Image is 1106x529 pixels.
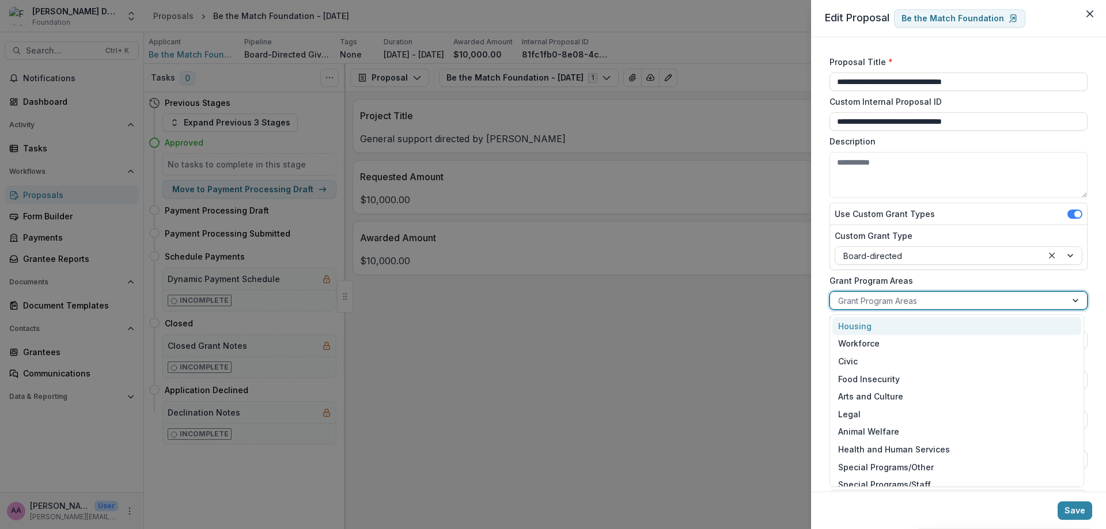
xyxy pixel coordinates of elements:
label: Grant Program Areas [829,275,1081,287]
label: Description [829,135,1081,147]
div: Workforce [832,335,1081,353]
button: Save [1058,501,1092,520]
label: Custom Internal Proposal ID [829,96,1081,108]
div: Housing [832,317,1081,335]
div: Clear selected options [1045,249,1059,262]
button: Close [1081,5,1099,23]
div: Civic [832,352,1081,370]
div: Special Programs/Other [832,458,1081,476]
a: Be the Match Foundation [894,9,1025,28]
div: Health and Human Services [832,440,1081,458]
div: Arts and Culture [832,387,1081,405]
div: Special Programs/Staff [832,475,1081,493]
span: Edit Proposal [825,12,889,24]
label: Use Custom Grant Types [835,208,935,220]
label: Proposal Title [829,56,1081,68]
div: Legal [832,405,1081,423]
div: Animal Welfare [832,423,1081,441]
label: Custom Grant Type [835,230,1075,242]
div: Food Insecurity [832,370,1081,388]
p: Be the Match Foundation [902,14,1004,24]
